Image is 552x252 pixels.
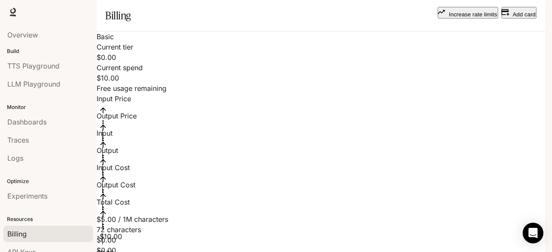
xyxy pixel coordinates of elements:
button: Menu [97,168,110,181]
button: Sort [97,104,110,117]
button: Add card [502,7,536,19]
button: Menu [97,134,110,147]
div: Open Intercom Messenger [523,223,543,243]
div: Input [97,128,148,138]
button: Menu [97,117,110,130]
p: Current spend [97,62,545,73]
div: Output [97,145,148,156]
button: Sort [97,138,110,151]
p: Current tier [97,42,545,52]
div: Input Price [97,93,161,104]
h1: Billing [105,7,131,24]
button: Sort [97,173,110,186]
div: Total Cost [97,197,161,207]
button: Sort [97,121,110,134]
div: Output Price [97,111,204,121]
button: Sort [97,207,110,220]
p: Free usage remaining [97,83,545,93]
button: Sort [97,156,110,168]
div: Input Cost [97,162,161,173]
div: Output Cost [97,180,161,190]
p: $10.00 [97,73,545,83]
button: Menu [97,186,110,199]
button: Sort [97,190,110,203]
p: Basic [97,31,545,42]
button: Increase rate limits [438,7,498,19]
button: Menu [97,203,110,216]
p: $0.00 [97,52,545,62]
button: Menu [97,151,110,164]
